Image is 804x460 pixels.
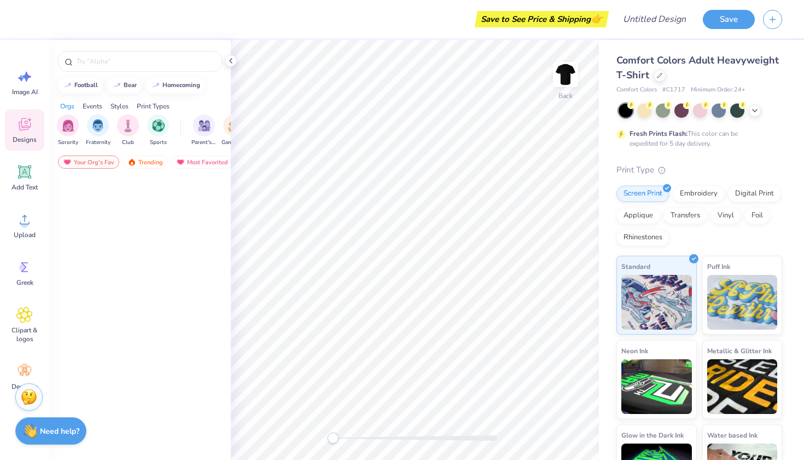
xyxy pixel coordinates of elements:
strong: Need help? [40,426,79,436]
div: Embroidery [673,186,725,202]
div: Save to See Price & Shipping [477,11,606,27]
span: Designs [13,135,37,144]
strong: Fresh Prints Flash: [630,129,688,138]
img: trend_line.gif [63,82,72,89]
img: trend_line.gif [113,82,121,89]
span: Metallic & Glitter Ink [707,345,772,357]
div: Most Favorited [171,156,233,169]
div: Orgs [60,101,74,111]
div: filter for Parent's Weekend [191,114,217,147]
span: Decorate [11,382,38,391]
button: homecoming [145,77,205,94]
img: Neon Ink [621,359,692,414]
span: Parent's Weekend [191,139,217,147]
img: trend_line.gif [152,82,160,89]
button: filter button [147,114,169,147]
span: Neon Ink [621,345,648,357]
span: Comfort Colors Adult Heavyweight T-Shirt [616,54,779,82]
img: Parent's Weekend Image [198,119,211,132]
div: Trending [123,156,168,169]
span: Clipart & logos [7,326,43,343]
div: Digital Print [728,186,781,202]
div: homecoming [162,82,200,88]
div: This color can be expedited for 5 day delivery. [630,129,764,148]
span: Minimum Order: 24 + [691,85,745,95]
div: Accessibility label [328,433,339,444]
div: bear [124,82,137,88]
span: Glow in the Dark Ink [621,429,684,441]
span: Image AI [12,88,38,96]
div: Vinyl [710,208,741,224]
span: Upload [14,231,36,239]
div: Events [83,101,102,111]
span: Club [122,139,134,147]
div: filter for Club [117,114,139,147]
div: Your Org's Fav [58,156,119,169]
img: Back [555,64,576,85]
div: Applique [616,208,660,224]
img: Metallic & Glitter Ink [707,359,778,414]
button: Save [703,10,755,29]
img: Sports Image [152,119,165,132]
div: Screen Print [616,186,669,202]
span: Standard [621,261,650,272]
img: Sorority Image [62,119,74,132]
img: Standard [621,275,692,330]
button: bear [107,77,142,94]
div: Print Types [137,101,170,111]
div: filter for Fraternity [86,114,110,147]
span: Sorority [58,139,78,147]
div: Print Type [616,164,782,176]
img: Puff Ink [707,275,778,330]
span: Sports [150,139,167,147]
div: filter for Game Day [222,114,247,147]
div: Transfers [663,208,707,224]
img: most_fav.gif [176,158,185,166]
button: filter button [191,114,217,147]
span: Game Day [222,139,247,147]
div: football [74,82,98,88]
button: filter button [57,114,79,147]
span: Add Text [11,183,38,192]
div: filter for Sports [147,114,169,147]
button: filter button [86,114,110,147]
div: Styles [110,101,129,111]
img: most_fav.gif [63,158,72,166]
button: football [57,77,103,94]
img: Game Day Image [228,119,241,132]
span: Puff Ink [707,261,730,272]
img: trending.gif [127,158,136,166]
button: filter button [222,114,247,147]
img: Fraternity Image [92,119,104,132]
div: Foil [744,208,770,224]
span: Greek [16,278,33,287]
div: filter for Sorority [57,114,79,147]
div: Rhinestones [616,229,669,246]
span: # C1717 [662,85,685,95]
button: filter button [117,114,139,147]
input: Try "Alpha" [75,56,215,67]
span: Fraternity [86,139,110,147]
img: Club Image [122,119,134,132]
input: Untitled Design [614,8,695,30]
div: Back [558,91,573,101]
span: Water based Ink [707,429,758,441]
span: Comfort Colors [616,85,657,95]
span: 👉 [591,12,603,25]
